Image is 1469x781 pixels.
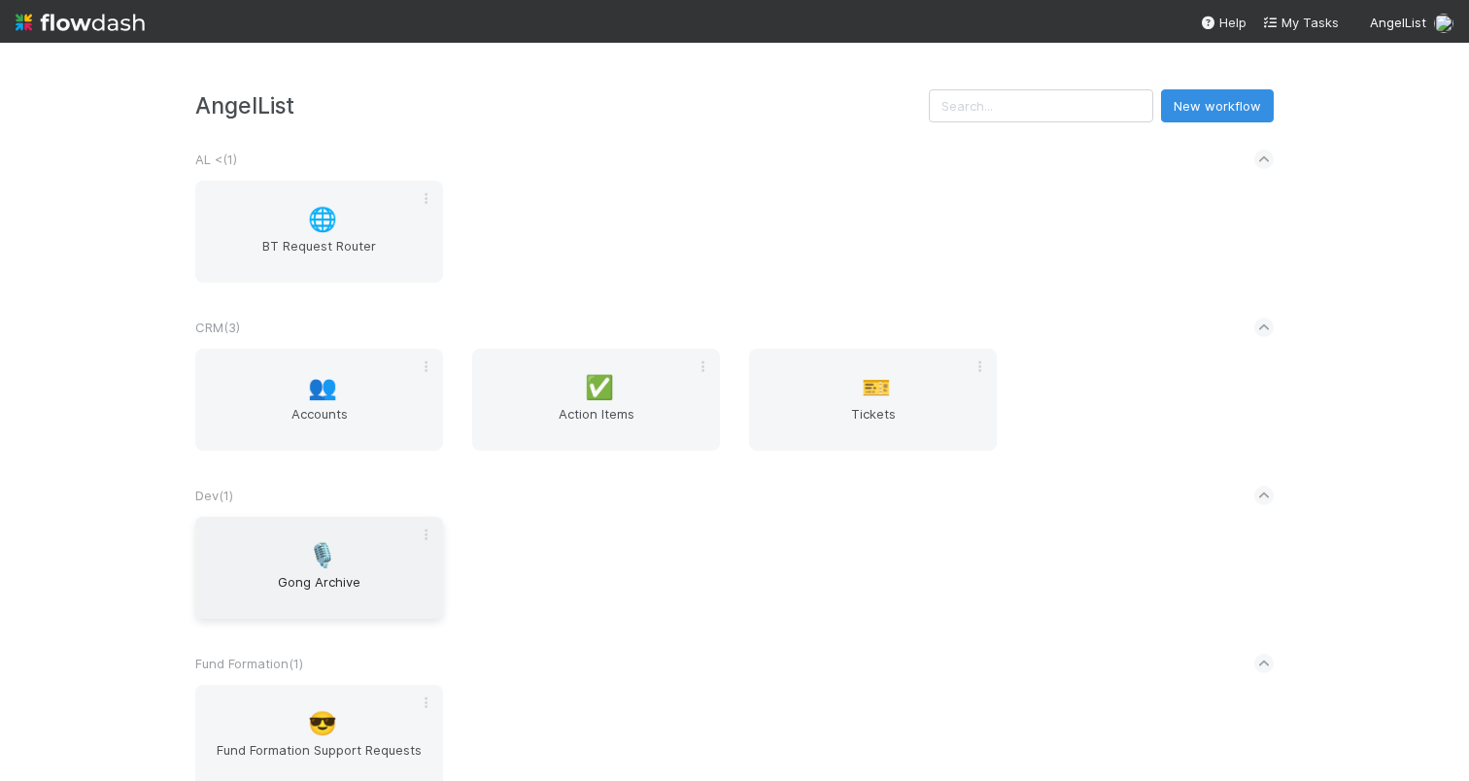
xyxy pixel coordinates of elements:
[862,375,891,400] span: 🎫
[308,543,337,568] span: 🎙️
[203,236,435,275] span: BT Request Router
[195,517,443,619] a: 🎙️Gong Archive
[16,6,145,39] img: logo-inverted-e16ddd16eac7371096b0.svg
[195,320,240,335] span: CRM ( 3 )
[308,207,337,232] span: 🌐
[1262,15,1339,30] span: My Tasks
[203,404,435,443] span: Accounts
[195,181,443,283] a: 🌐BT Request Router
[585,375,614,400] span: ✅
[480,404,712,443] span: Action Items
[203,740,435,779] span: Fund Formation Support Requests
[195,152,237,167] span: AL < ( 1 )
[757,404,989,443] span: Tickets
[1434,14,1453,33] img: avatar_c747b287-0112-4b47-934f-47379b6131e2.png
[195,349,443,451] a: 👥Accounts
[1200,13,1247,32] div: Help
[308,711,337,736] span: 😎
[749,349,997,451] a: 🎫Tickets
[1370,15,1426,30] span: AngelList
[203,572,435,611] span: Gong Archive
[308,375,337,400] span: 👥
[195,488,233,503] span: Dev ( 1 )
[472,349,720,451] a: ✅Action Items
[195,656,303,671] span: Fund Formation ( 1 )
[1161,89,1274,122] button: New workflow
[929,89,1153,122] input: Search...
[195,92,929,119] h3: AngelList
[1262,13,1339,32] a: My Tasks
